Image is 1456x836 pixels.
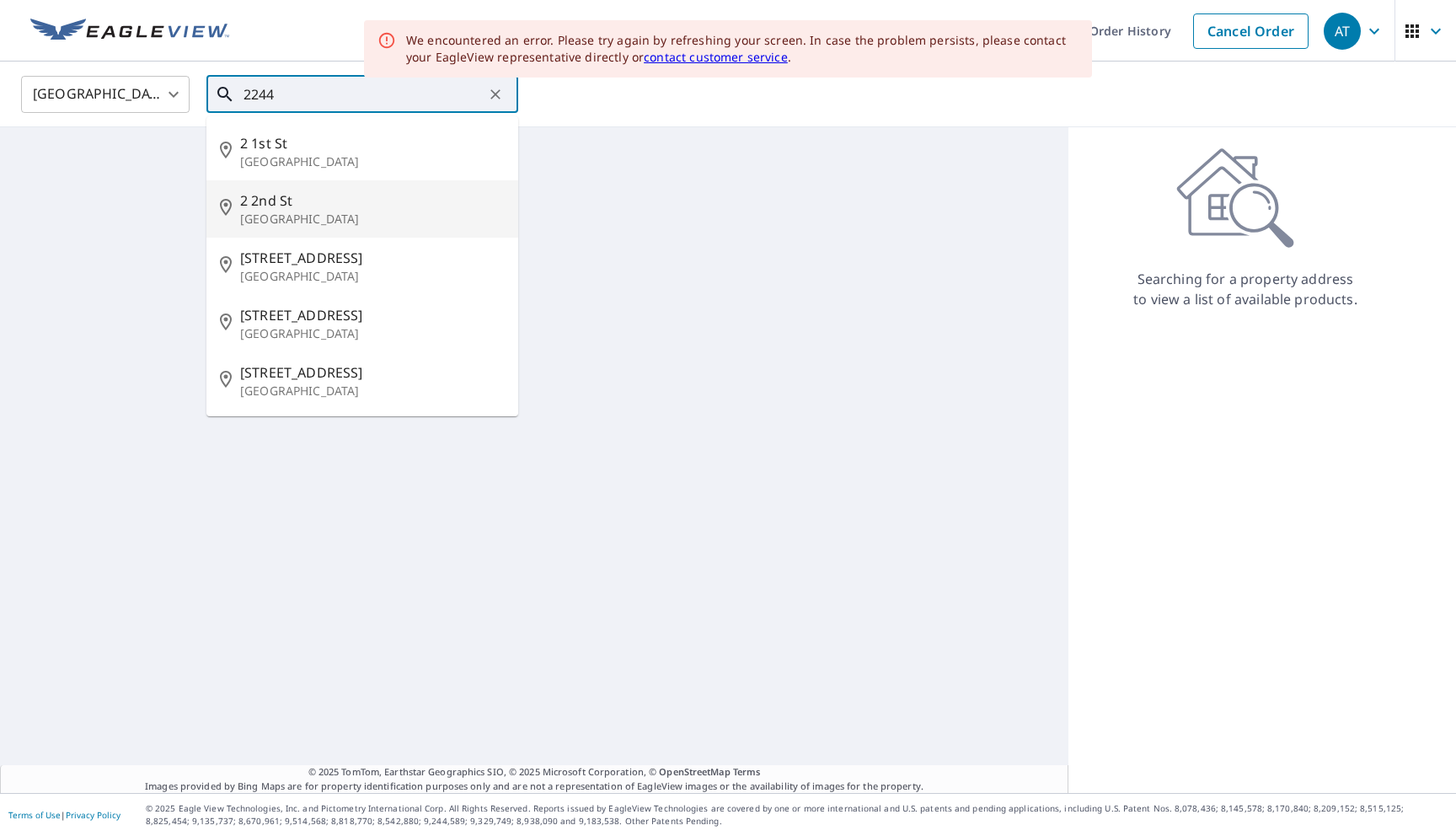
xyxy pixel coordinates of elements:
input: Search by address or latitude-longitude [244,71,484,118]
div: [GEOGRAPHIC_DATA] [21,71,190,118]
p: [GEOGRAPHIC_DATA] [240,325,505,342]
span: [STREET_ADDRESS] [240,305,505,325]
p: [GEOGRAPHIC_DATA] [240,383,505,399]
p: [GEOGRAPHIC_DATA] [240,211,505,228]
button: Clear [484,83,507,106]
span: 2 1st St [240,133,505,153]
p: © 2025 Eagle View Technologies, Inc. and Pictometry International Corp. All Rights Reserved. Repo... [146,802,1448,828]
span: 2 2nd St [240,190,505,211]
p: | [8,810,120,820]
a: Terms [733,765,761,778]
div: We encountered an error. Please try again by refreshing your screen. In case the problem persists... [406,32,1079,66]
img: EV Logo [30,19,229,44]
div: AT [1324,13,1361,50]
a: contact customer service [644,49,788,65]
a: Privacy Policy [66,809,120,821]
p: [GEOGRAPHIC_DATA] [240,268,505,285]
p: [GEOGRAPHIC_DATA] [240,153,505,170]
p: Searching for a property address to view a list of available products. [1132,269,1358,309]
span: © 2025 TomTom, Earthstar Geographics SIO, © 2025 Microsoft Corporation, © [308,765,761,780]
span: [STREET_ADDRESS] [240,362,505,383]
a: Cancel Order [1193,13,1309,49]
span: [STREET_ADDRESS] [240,248,505,268]
a: Terms of Use [8,809,61,821]
a: OpenStreetMap [659,765,730,778]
